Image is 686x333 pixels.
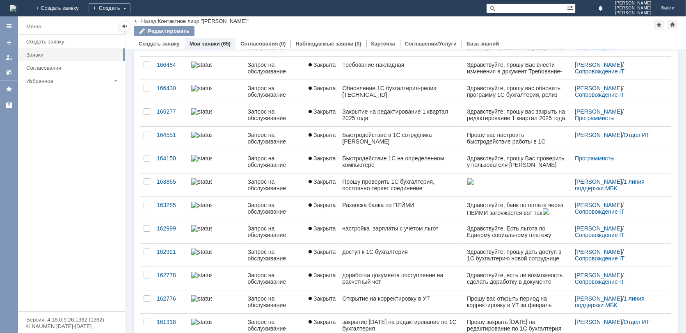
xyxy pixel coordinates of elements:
div: 161318 [157,319,185,325]
a: Назад [141,18,156,24]
a: statusbar-0 (1).png [188,197,245,220]
span: Закрыта [309,249,336,255]
div: 165277 [157,108,185,115]
a: Запрос на обслуживание [245,173,306,196]
a: statusbar-100 (1).png [188,173,245,196]
a: Заявки [23,48,123,61]
a: Соглашения/Услуги [405,41,457,47]
span: Закрыта [309,132,336,138]
div: 164150 [157,155,185,162]
a: Запрос на обслуживание [245,244,306,267]
a: [PERSON_NAME] [575,272,622,278]
a: Программисты [575,115,615,121]
div: (0) [279,41,286,47]
span: Закрыта [309,202,336,208]
div: Запрос на обслуживание [248,249,302,262]
a: [PERSON_NAME] [575,62,622,68]
div: доступ к 1С бухгалтерия [342,249,460,255]
div: Запрос на обслуживание [248,132,302,145]
a: Сопровождение IT [575,68,624,75]
img: statusbar-0 (1).png [191,225,212,232]
a: 163865 [153,173,188,196]
a: [PERSON_NAME] [575,319,622,325]
span: Закрыта [309,155,336,162]
a: [PERSON_NAME] [575,132,622,138]
div: / [575,62,661,75]
img: download [76,41,83,47]
div: Требование-накладная [342,62,460,68]
div: Создать [89,3,130,13]
img: statusbar-100 (1).png [191,295,212,302]
div: Контактное лицо "[PERSON_NAME]" [158,18,249,24]
div: Быстродействие 1С на определенном компьютере [342,155,460,168]
div: / [575,202,661,215]
a: Перейти на домашнюю страницу [10,5,16,11]
div: © NAUMEN [DATE]-[DATE] [26,324,117,329]
img: download [62,33,69,39]
a: Отдел ИТ [624,319,649,325]
a: Закрыта [305,267,339,290]
div: 162921 [157,249,185,255]
div: Избранное [26,78,111,84]
div: Версия: 4.18.0.9.26.1362 (1362) [26,317,117,322]
span: Закрыта [309,62,336,68]
div: Запрос на обслуживание [248,225,302,238]
div: Прошу проверить 1С бухгалтерия, постоянно теряет соединение [342,178,460,192]
div: 163285 [157,202,185,208]
a: Разноска банка по ПЕЙМИ [339,197,464,220]
a: statusbar-100 (1).png [188,103,245,126]
a: Запрос на обслуживание [245,267,306,290]
img: download [63,59,70,66]
a: Сопровождение IT [575,208,624,215]
a: Закрыта [305,103,339,126]
div: / [575,319,661,325]
a: Закрыта [305,244,339,267]
img: download [59,20,67,26]
a: Запрос на обслуживание [245,127,306,150]
a: настройка зарплаты с учетом льгот [339,220,464,243]
div: Сделать домашней страницей [668,20,677,30]
img: logo [10,5,16,11]
a: [PERSON_NAME] [575,225,622,232]
a: statusbar-0 (1).png [188,57,245,80]
img: download [75,7,83,13]
a: 162778 [153,267,188,290]
div: Запрос на обслуживание [248,62,302,75]
span: Закрыта [309,85,336,91]
a: Запрос на обслуживание [245,103,306,126]
a: Закрытие на редактирование 1 квартал 2025 года [339,103,464,126]
div: Быстродействие в 1С сотрудника [PERSON_NAME] [342,132,460,145]
a: Запрос на обслуживание [245,290,306,313]
a: Сопровождение IT [575,232,624,238]
div: 162778 [157,272,185,278]
img: statusbar-100 (1).png [191,319,212,325]
div: (65) [221,41,231,47]
a: Закрыта [305,173,339,196]
img: statusbar-0 (1).png [191,132,212,138]
img: statusbar-100 (1).png [191,178,212,185]
div: Запрос на обслуживание [248,272,302,285]
a: 162921 [153,244,188,267]
div: 166430 [157,85,185,91]
div: 166484 [157,62,185,68]
a: 166484 [153,57,188,80]
a: 165277 [153,103,188,126]
a: [PERSON_NAME] [575,249,622,255]
a: statusbar-0 (1).png [188,267,245,290]
div: 162776 [157,295,185,302]
div: / [575,295,661,308]
a: доработка документа поступление на расчетный чет [339,267,464,290]
a: Программисты [575,155,615,162]
a: 164551 [153,127,188,150]
div: закрытие [DATE] на редактирование по 1С бухгалтерия [342,319,460,332]
a: доступ к 1С бухгалтерия [339,244,464,267]
a: Отдел ИТ [624,132,649,138]
span: Закрыта [309,272,336,278]
a: [PERSON_NAME] [575,108,622,115]
a: statusbar-60 (1).png [188,244,245,267]
a: Согласования [240,41,278,47]
span: Закрыта [309,178,336,185]
div: 164551 [157,132,185,138]
span: Расширенный поиск [567,4,575,11]
div: Добавить в избранное [654,20,664,30]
